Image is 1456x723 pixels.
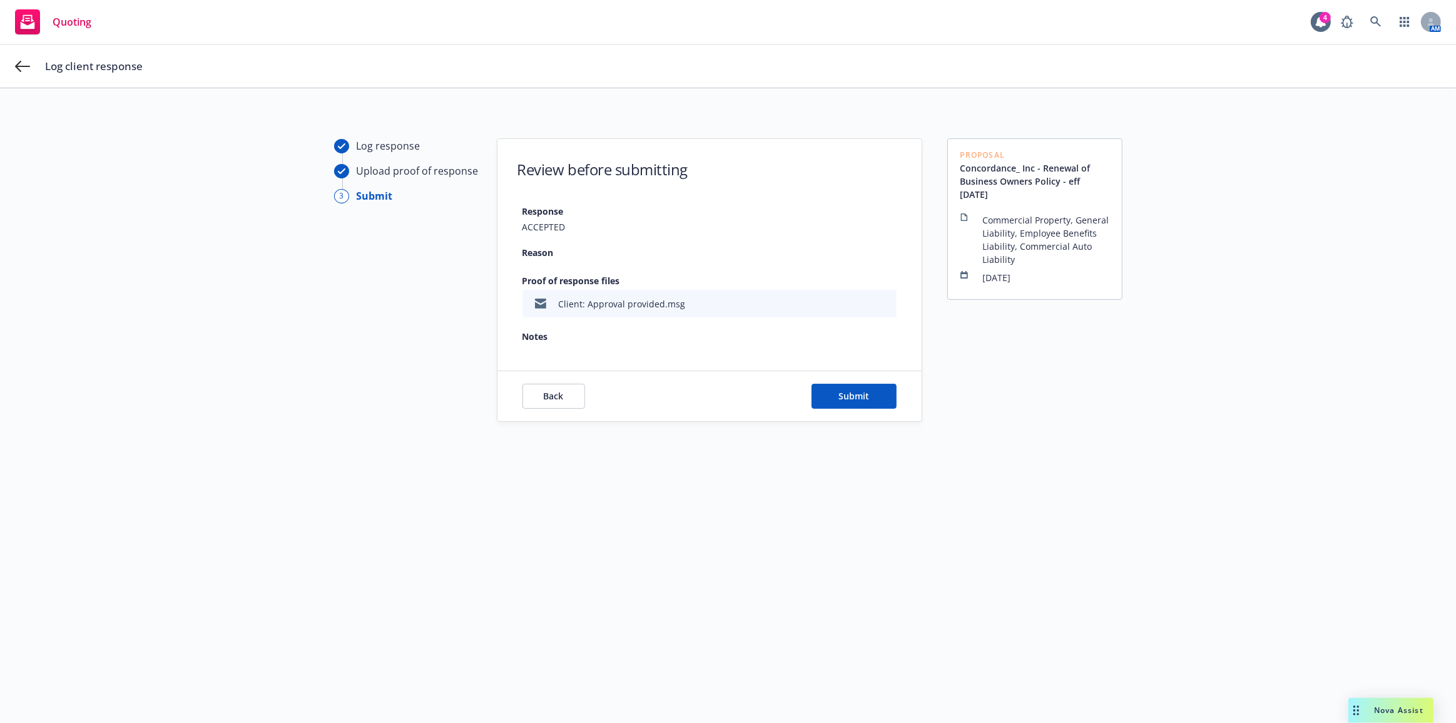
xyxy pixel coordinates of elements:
span: Back [544,390,564,402]
button: Nova Assist [1348,698,1433,723]
strong: Reason [522,247,554,259]
span: [DATE] [983,271,1109,284]
button: Back [522,384,585,409]
span: Log client response [45,59,143,74]
strong: Response [522,205,564,217]
button: preview file [880,296,892,311]
div: Drag to move [1348,698,1364,723]
span: Nova Assist [1374,705,1423,715]
strong: Notes [522,331,548,342]
button: download file [860,296,870,311]
a: Report a Bug [1335,9,1360,34]
a: Concordance_ Inc - Renewal of Business Owners Policy - eff [DATE] [960,162,1109,201]
strong: Proof of response files [522,275,620,287]
a: Quoting [10,4,96,39]
a: Switch app [1392,9,1417,34]
a: Search [1363,9,1388,34]
button: Submit [812,384,897,409]
div: Upload proof of response [357,163,479,178]
span: Proposal [960,151,1109,159]
div: Client: Approval provided.msg [559,297,686,310]
span: ACCEPTED [522,220,897,233]
span: Commercial Property, General Liability, Employee Benefits Liability, Commercial Auto Liability [983,213,1109,266]
div: 4 [1320,12,1331,23]
span: Submit [838,390,869,402]
div: 3 [334,189,349,203]
div: Log response [357,138,420,153]
h1: Review before submitting [517,159,688,180]
div: Submit [357,188,393,203]
span: Quoting [53,17,91,27]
